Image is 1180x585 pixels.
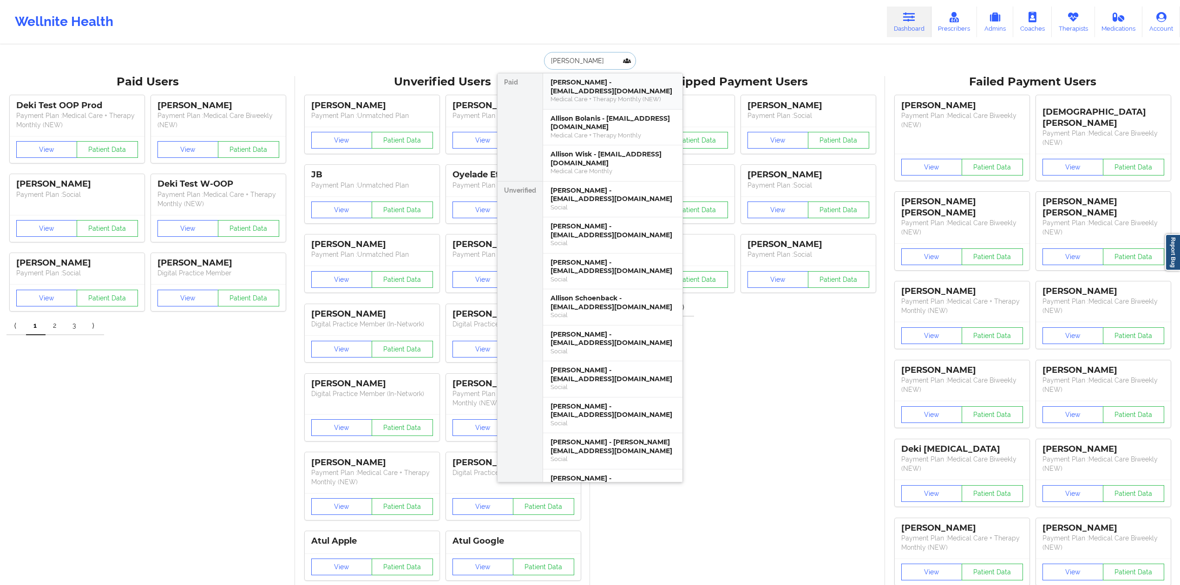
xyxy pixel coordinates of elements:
[1103,248,1164,265] button: Patient Data
[1103,485,1164,502] button: Patient Data
[1013,6,1052,37] a: Coaches
[808,271,869,288] button: Patient Data
[157,190,279,208] p: Payment Plan : Medical Care + Therapy Monthly (NEW)
[452,457,574,468] div: [PERSON_NAME]
[551,95,675,103] div: Medical Care + Therapy Monthly (NEW)
[901,297,1023,315] p: Payment Plan : Medical Care + Therapy Monthly (NEW)
[901,365,1023,376] div: [PERSON_NAME]
[7,75,288,89] div: Paid Users
[311,181,433,190] p: Payment Plan : Unmatched Plan
[1142,6,1180,37] a: Account
[1042,406,1104,423] button: View
[747,169,869,180] div: [PERSON_NAME]
[311,378,433,389] div: [PERSON_NAME]
[452,468,574,477] p: Digital Practice Member (In-Network)
[1042,533,1164,552] p: Payment Plan : Medical Care Biweekly (NEW)
[498,73,543,182] div: Paid
[747,271,809,288] button: View
[157,220,219,237] button: View
[1042,376,1164,394] p: Payment Plan : Medical Care Biweekly (NEW)
[157,268,279,278] p: Digital Practice Member
[747,111,869,120] p: Payment Plan : Social
[667,271,728,288] button: Patient Data
[1095,6,1143,37] a: Medications
[1052,6,1095,37] a: Therapists
[452,201,514,218] button: View
[551,294,675,311] div: Allison Schoenback - [EMAIL_ADDRESS][DOMAIN_NAME]
[1042,485,1104,502] button: View
[218,141,279,158] button: Patient Data
[157,100,279,111] div: [PERSON_NAME]
[551,455,675,463] div: Social
[747,132,809,149] button: View
[1042,129,1164,147] p: Payment Plan : Medical Care Biweekly (NEW)
[311,341,373,357] button: View
[452,111,574,120] p: Payment Plan : Unmatched Plan
[551,438,675,455] div: [PERSON_NAME] - [PERSON_NAME][EMAIL_ADDRESS][DOMAIN_NAME]
[747,181,869,190] p: Payment Plan : Social
[452,319,574,329] p: Digital Practice Member (In-Network)
[157,111,279,130] p: Payment Plan : Medical Care Biweekly (NEW)
[372,341,433,357] button: Patient Data
[157,141,219,158] button: View
[892,75,1173,89] div: Failed Payment Users
[16,220,78,237] button: View
[901,327,963,344] button: View
[218,220,279,237] button: Patient Data
[597,75,878,89] div: Skipped Payment Users
[372,559,433,575] button: Patient Data
[77,290,138,306] button: Patient Data
[452,536,574,546] div: Atul Google
[16,100,138,111] div: Deki Test OOP Prod
[551,402,675,419] div: [PERSON_NAME] - [EMAIL_ADDRESS][DOMAIN_NAME]
[452,181,574,190] p: Payment Plan : Unmatched Plan
[1042,159,1104,175] button: View
[16,268,138,278] p: Payment Plan : Social
[452,309,574,319] div: [PERSON_NAME]
[747,250,869,259] p: Payment Plan : Social
[551,258,675,275] div: [PERSON_NAME] - [EMAIL_ADDRESS][DOMAIN_NAME]
[16,258,138,268] div: [PERSON_NAME]
[1042,455,1164,473] p: Payment Plan : Medical Care Biweekly (NEW)
[16,141,78,158] button: View
[551,366,675,383] div: [PERSON_NAME] - [EMAIL_ADDRESS][DOMAIN_NAME]
[85,317,104,335] a: Next item
[901,564,963,580] button: View
[157,258,279,268] div: [PERSON_NAME]
[962,564,1023,580] button: Patient Data
[977,6,1013,37] a: Admins
[157,290,219,306] button: View
[1042,564,1104,580] button: View
[372,419,433,436] button: Patient Data
[65,317,85,335] a: 3
[302,75,583,89] div: Unverified Users
[962,248,1023,265] button: Patient Data
[901,533,1023,552] p: Payment Plan : Medical Care + Therapy Monthly (NEW)
[311,468,433,487] p: Payment Plan : Medical Care + Therapy Monthly (NEW)
[1042,248,1104,265] button: View
[931,6,977,37] a: Prescribers
[887,6,931,37] a: Dashboard
[452,100,574,111] div: [PERSON_NAME]
[311,498,373,515] button: View
[901,196,1023,218] div: [PERSON_NAME] [PERSON_NAME]
[16,290,78,306] button: View
[901,286,1023,297] div: [PERSON_NAME]
[311,559,373,575] button: View
[311,271,373,288] button: View
[551,203,675,211] div: Social
[1103,159,1164,175] button: Patient Data
[372,271,433,288] button: Patient Data
[1165,234,1180,271] a: Report Bug
[667,132,728,149] button: Patient Data
[901,248,963,265] button: View
[7,317,26,335] a: Previous item
[1042,365,1164,376] div: [PERSON_NAME]
[901,218,1023,237] p: Payment Plan : Medical Care Biweekly (NEW)
[747,201,809,218] button: View
[77,220,138,237] button: Patient Data
[1103,327,1164,344] button: Patient Data
[901,100,1023,111] div: [PERSON_NAME]
[1103,564,1164,580] button: Patient Data
[808,201,869,218] button: Patient Data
